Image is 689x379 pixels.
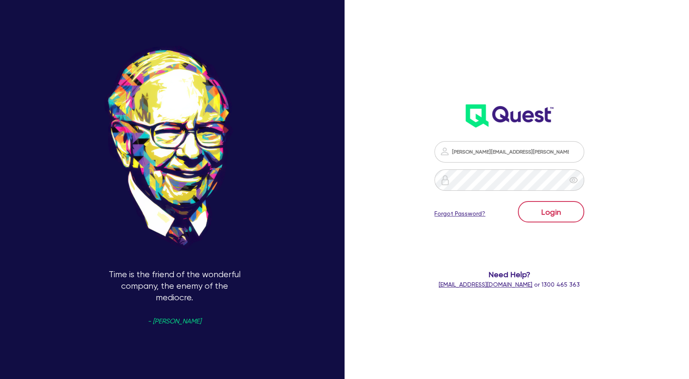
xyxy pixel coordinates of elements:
span: eye [569,176,578,184]
span: - [PERSON_NAME] [148,318,201,325]
a: Forgot Password? [434,209,485,218]
span: Need Help? [419,269,600,280]
a: [EMAIL_ADDRESS][DOMAIN_NAME] [439,281,532,288]
img: icon-password [440,175,450,185]
input: Email address [434,141,584,163]
span: or 1300 465 363 [439,281,580,288]
img: icon-password [440,146,450,157]
button: Login [518,201,584,222]
img: wH2k97JdezQIQAAAABJRU5ErkJggg== [466,104,553,127]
